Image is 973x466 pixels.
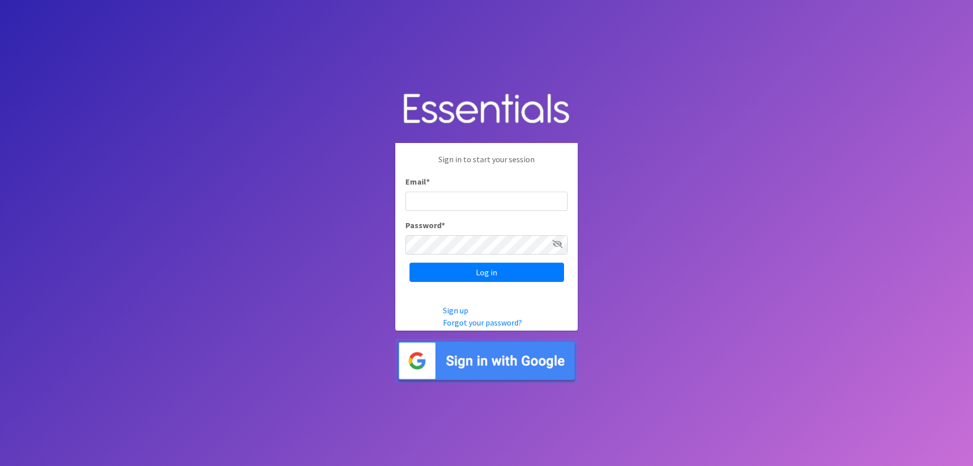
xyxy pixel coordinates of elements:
[443,317,522,328] a: Forgot your password?
[426,176,430,187] abbr: required
[395,83,578,135] img: Human Essentials
[409,263,564,282] input: Log in
[443,305,468,315] a: Sign up
[405,175,430,188] label: Email
[395,339,578,383] img: Sign in with Google
[405,219,445,231] label: Password
[405,153,568,175] p: Sign in to start your session
[441,220,445,230] abbr: required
